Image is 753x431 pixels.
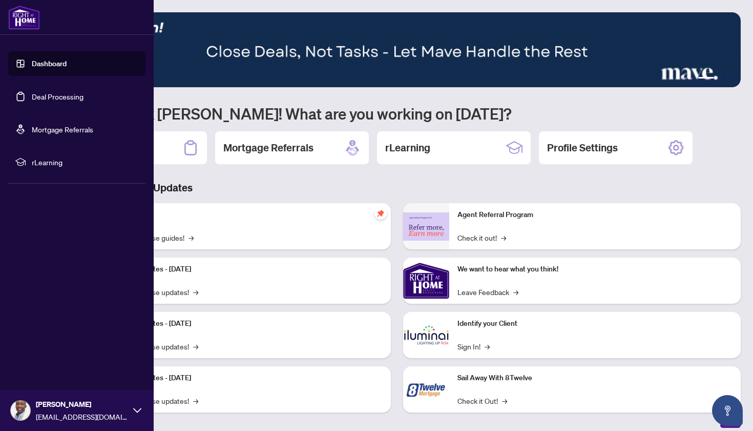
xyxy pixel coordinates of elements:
[189,232,194,243] span: →
[457,209,733,221] p: Agent Referral Program
[457,286,518,298] a: Leave Feedback→
[689,77,694,81] button: 2
[108,209,383,221] p: Self-Help
[681,77,685,81] button: 1
[698,77,714,81] button: 3
[457,232,506,243] a: Check it out!→
[108,373,383,384] p: Platform Updates - [DATE]
[457,264,733,275] p: We want to hear what you think!
[374,207,387,220] span: pushpin
[457,373,733,384] p: Sail Away With 8Twelve
[726,77,730,81] button: 5
[457,318,733,329] p: Identify your Client
[712,395,743,426] button: Open asap
[403,312,449,358] img: Identify your Client
[223,141,313,155] h2: Mortgage Referrals
[501,232,506,243] span: →
[32,156,138,168] span: rLearning
[485,341,490,352] span: →
[8,5,40,30] img: logo
[53,12,741,87] img: Slide 2
[513,286,518,298] span: →
[193,286,198,298] span: →
[32,125,93,134] a: Mortgage Referrals
[457,341,490,352] a: Sign In!→
[718,77,722,81] button: 4
[53,104,741,123] h1: Welcome back [PERSON_NAME]! What are you working on [DATE]?
[403,366,449,413] img: Sail Away With 8Twelve
[193,341,198,352] span: →
[108,264,383,275] p: Platform Updates - [DATE]
[385,141,430,155] h2: rLearning
[11,401,30,420] img: Profile Icon
[32,92,83,101] a: Deal Processing
[193,395,198,406] span: →
[403,258,449,304] img: We want to hear what you think!
[547,141,618,155] h2: Profile Settings
[53,181,741,195] h3: Brokerage & Industry Updates
[457,395,507,406] a: Check it Out!→
[36,399,128,410] span: [PERSON_NAME]
[108,318,383,329] p: Platform Updates - [DATE]
[403,212,449,241] img: Agent Referral Program
[36,411,128,422] span: [EMAIL_ADDRESS][DOMAIN_NAME]
[32,59,67,68] a: Dashboard
[502,395,507,406] span: →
